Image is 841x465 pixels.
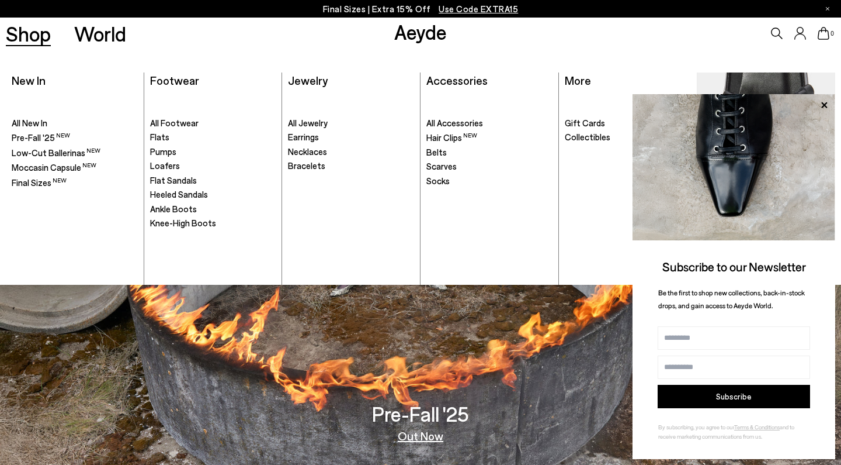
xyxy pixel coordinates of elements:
[565,73,591,87] a: More
[658,288,805,310] span: Be the first to shop new collections, back-in-stock drops, and gain access to Aeyde World.
[697,73,835,279] a: Moccasin Capsule
[398,430,443,442] a: Out Now
[426,73,488,87] a: Accessories
[288,160,414,172] a: Bracelets
[426,147,552,159] a: Belts
[12,147,138,159] a: Low-Cut Ballerinas
[150,73,199,87] a: Footwear
[150,175,276,187] a: Flat Sandals
[12,177,67,188] span: Final Sizes
[565,132,610,142] span: Collectibles
[288,160,325,171] span: Bracelets
[288,118,328,128] span: All Jewelry
[426,161,552,173] a: Scarves
[150,218,216,228] span: Knee-High Boots
[426,175,552,187] a: Socks
[12,147,100,158] span: Low-Cut Ballerinas
[12,118,47,128] span: All New In
[288,146,327,157] span: Necklaces
[372,404,469,424] h3: Pre-Fall '25
[323,2,519,16] p: Final Sizes | Extra 15% Off
[150,146,176,157] span: Pumps
[394,19,447,44] a: Aeyde
[426,118,483,128] span: All Accessories
[12,73,46,87] a: New In
[12,132,138,144] a: Pre-Fall '25
[150,175,197,185] span: Flat Sandals
[150,204,276,215] a: Ankle Boots
[565,132,691,143] a: Collectibles
[426,118,552,129] a: All Accessories
[74,23,126,44] a: World
[12,118,138,129] a: All New In
[12,132,70,143] span: Pre-Fall '25
[658,385,810,408] button: Subscribe
[150,189,208,199] span: Heeled Sandals
[6,23,51,44] a: Shop
[565,118,691,129] a: Gift Cards
[426,132,552,144] a: Hair Clips
[426,132,477,143] span: Hair Clips
[12,162,96,173] span: Moccasin Capsule
[150,189,276,201] a: Heeled Sandals
[150,118,276,129] a: All Footwear
[288,146,414,158] a: Necklaces
[288,132,319,142] span: Earrings
[426,175,450,186] span: Socks
[565,118,605,128] span: Gift Cards
[658,423,734,430] span: By subscribing, you agree to our
[12,161,138,174] a: Moccasin Capsule
[439,4,518,14] span: Navigate to /collections/ss25-final-sizes
[150,218,276,229] a: Knee-High Boots
[697,73,835,279] img: Mobile_e6eede4d-78b8-4bd1-ae2a-4197e375e133_900x.jpg
[818,27,829,40] a: 0
[426,147,447,157] span: Belts
[288,118,414,129] a: All Jewelry
[662,259,806,274] span: Subscribe to our Newsletter
[12,177,138,189] a: Final Sizes
[150,160,276,172] a: Loafers
[150,160,180,171] span: Loafers
[150,132,276,143] a: Flats
[288,73,328,87] a: Jewelry
[633,94,835,240] img: ca3f721fb6ff708a270709c41d776025.jpg
[734,423,780,430] a: Terms & Conditions
[150,132,169,142] span: Flats
[829,30,835,37] span: 0
[150,118,199,128] span: All Footwear
[426,161,457,171] span: Scarves
[288,132,414,143] a: Earrings
[150,204,197,214] span: Ankle Boots
[150,146,276,158] a: Pumps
